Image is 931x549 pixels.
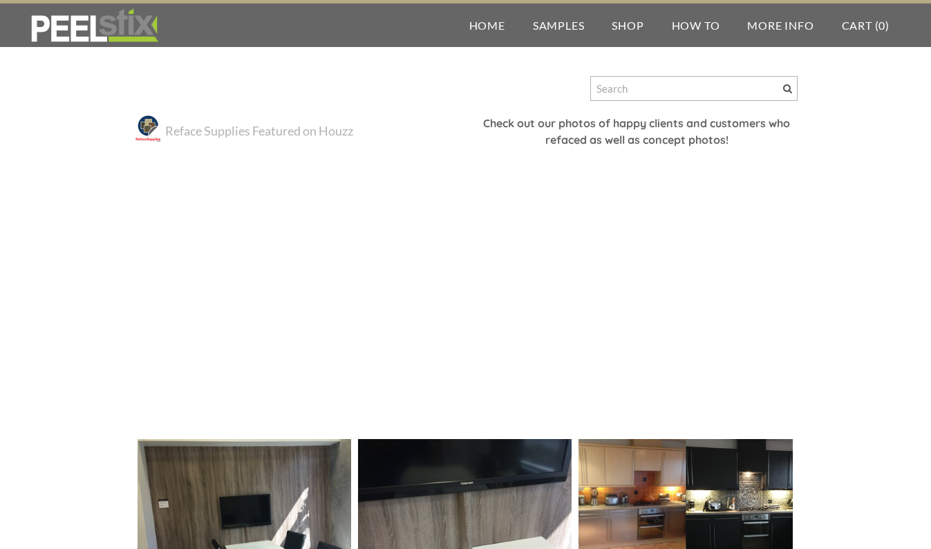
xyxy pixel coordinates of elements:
strong: Check out our photos of happy clients and customers who refaced as well as concept photos! [483,116,790,147]
a: More Info [733,3,827,47]
img: REFACE SUPPLIES [28,8,161,43]
a: How To [658,3,734,47]
a: Shop [598,3,657,47]
a: Samples [519,3,599,47]
a: Cart (0) [828,3,903,47]
span: 0 [878,19,885,32]
a: Home [455,3,519,47]
a: Reface Supplies Featured on Houzz [165,122,353,139]
span: Search [783,84,792,93]
input: Search [590,76,798,101]
img: refacesupplies.jpg [134,115,162,142]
